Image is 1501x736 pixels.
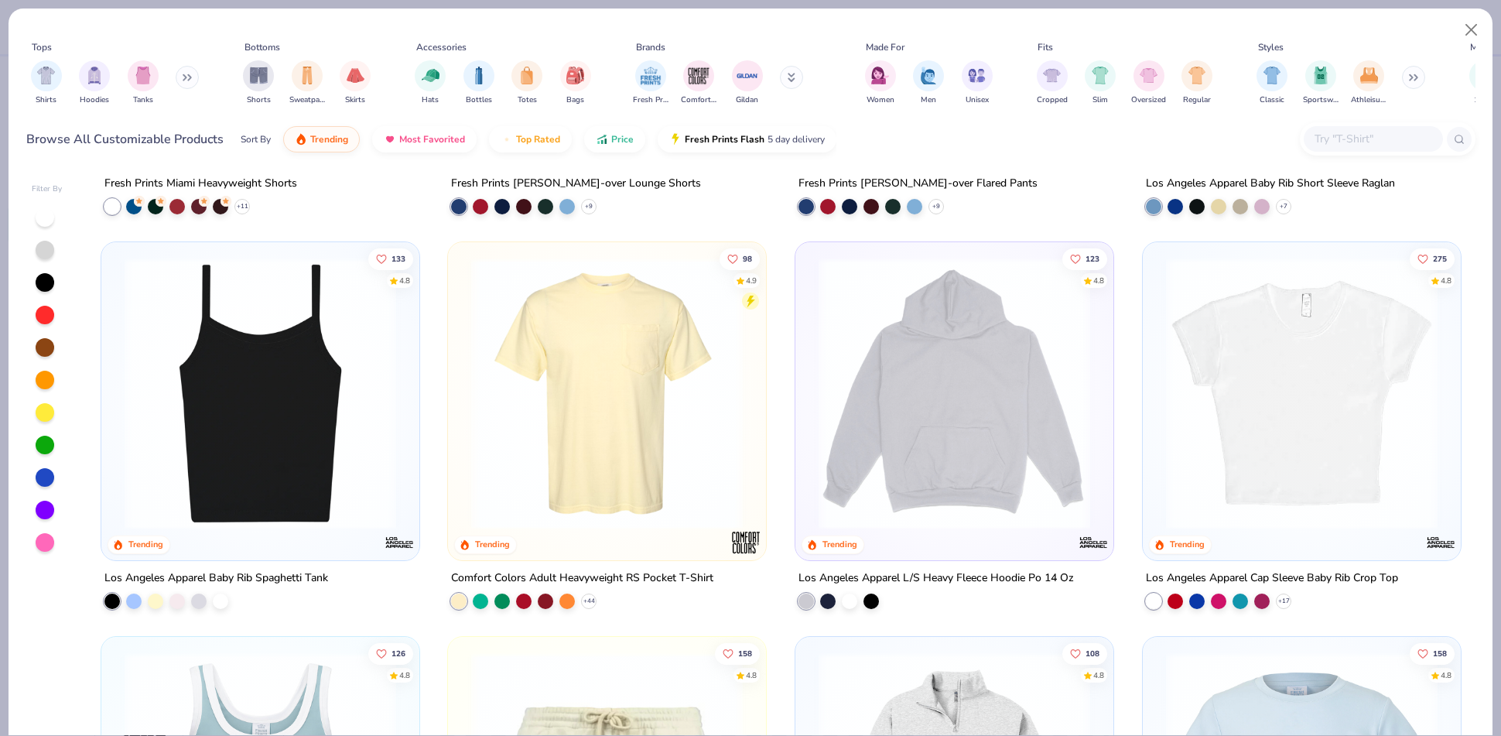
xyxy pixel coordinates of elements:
div: filter for Men [913,60,944,106]
div: filter for Bags [560,60,591,106]
img: Men Image [920,67,937,84]
button: Like [1062,248,1107,269]
div: filter for Shorts [243,60,274,106]
button: filter button [340,60,371,106]
div: filter for Fresh Prints [633,60,668,106]
span: Fresh Prints Flash [685,133,764,145]
div: filter for Bottles [463,60,494,106]
span: Top Rated [516,133,560,145]
button: filter button [511,60,542,106]
button: Fresh Prints Flash5 day delivery [658,126,836,152]
span: Skirts [345,94,365,106]
span: 5 day delivery [768,131,825,149]
img: Hoodies Image [86,67,103,84]
button: Most Favorited [372,126,477,152]
img: Fresh Prints Image [639,64,662,87]
div: Accessories [416,40,467,54]
span: Most Favorited [399,133,465,145]
span: Shorts [247,94,271,106]
div: Browse All Customizable Products [26,130,224,149]
span: Shirts [36,94,56,106]
div: Los Angeles Apparel Baby Rib Short Sleeve Raglan [1146,174,1395,193]
button: filter button [681,60,716,106]
span: 12-17 [1474,94,1496,106]
span: Slim [1092,94,1108,106]
div: Sort By [241,132,271,146]
img: 284e3bdb-833f-4f21-a3b0-720291adcbd9 [463,258,750,529]
button: Like [1410,248,1455,269]
span: + 11 [236,202,248,211]
div: 4.8 [399,275,410,286]
button: filter button [1181,60,1212,106]
img: Bags Image [566,67,583,84]
span: Price [611,133,634,145]
img: flash.gif [669,133,682,145]
div: Tops [32,40,52,54]
button: filter button [1257,60,1287,106]
img: Comfort Colors logo [730,526,761,557]
div: filter for Cropped [1037,60,1068,106]
button: filter button [1037,60,1068,106]
span: Women [867,94,894,106]
img: trending.gif [295,133,307,145]
span: 275 [1433,255,1447,262]
div: 4.8 [1441,275,1451,286]
div: Fresh Prints Miami Heavyweight Shorts [104,174,297,193]
div: filter for Shirts [31,60,62,106]
div: filter for Hats [415,60,446,106]
span: + 7 [1280,202,1287,211]
img: Women Image [871,67,889,84]
div: Filter By [32,183,63,195]
div: Styles [1258,40,1284,54]
div: Comfort Colors Adult Heavyweight RS Pocket T-Shirt [451,568,713,587]
img: df0d61e8-2aa9-4583-81f3-fc8252e5a59e [403,258,690,529]
button: filter button [79,60,110,106]
div: filter for Women [865,60,896,106]
span: Unisex [966,94,989,106]
button: filter button [463,60,494,106]
span: Men [921,94,936,106]
div: Made For [866,40,904,54]
span: Bottles [466,94,492,106]
img: most_fav.gif [384,133,396,145]
span: Tanks [133,94,153,106]
div: 4.8 [399,669,410,681]
button: filter button [962,60,993,106]
span: Sweatpants [289,94,325,106]
img: Hats Image [422,67,439,84]
img: 6531d6c5-84f2-4e2d-81e4-76e2114e47c4 [811,258,1098,529]
span: 158 [739,649,753,657]
img: Regular Image [1188,67,1206,84]
div: filter for Unisex [962,60,993,106]
span: Hats [422,94,439,106]
button: filter button [289,60,325,106]
button: Like [1410,642,1455,664]
div: filter for Classic [1257,60,1287,106]
button: filter button [243,60,274,106]
span: Comfort Colors [681,94,716,106]
div: Fits [1038,40,1053,54]
div: 4.8 [1441,669,1451,681]
img: Shorts Image [250,67,268,84]
button: Like [368,642,413,664]
div: 4.8 [1093,275,1104,286]
div: filter for Gildan [732,60,763,106]
input: Try "T-Shirt" [1313,130,1432,148]
button: filter button [865,60,896,106]
span: 133 [391,255,405,262]
span: Bags [566,94,584,106]
img: Athleisure Image [1360,67,1378,84]
span: Regular [1183,94,1211,106]
img: Unisex Image [968,67,986,84]
div: Bottoms [244,40,280,54]
button: Like [368,248,413,269]
img: Gildan Image [736,64,759,87]
span: 108 [1086,649,1099,657]
span: + 17 [1277,596,1289,605]
div: 4.8 [1093,669,1104,681]
span: 98 [744,255,753,262]
div: Los Angeles Apparel Baby Rib Spaghetti Tank [104,568,328,587]
button: filter button [633,60,668,106]
img: b0603986-75a5-419a-97bc-283c66fe3a23 [1158,258,1445,529]
div: Los Angeles Apparel L/S Heavy Fleece Hoodie Po 14 Oz [798,568,1074,587]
